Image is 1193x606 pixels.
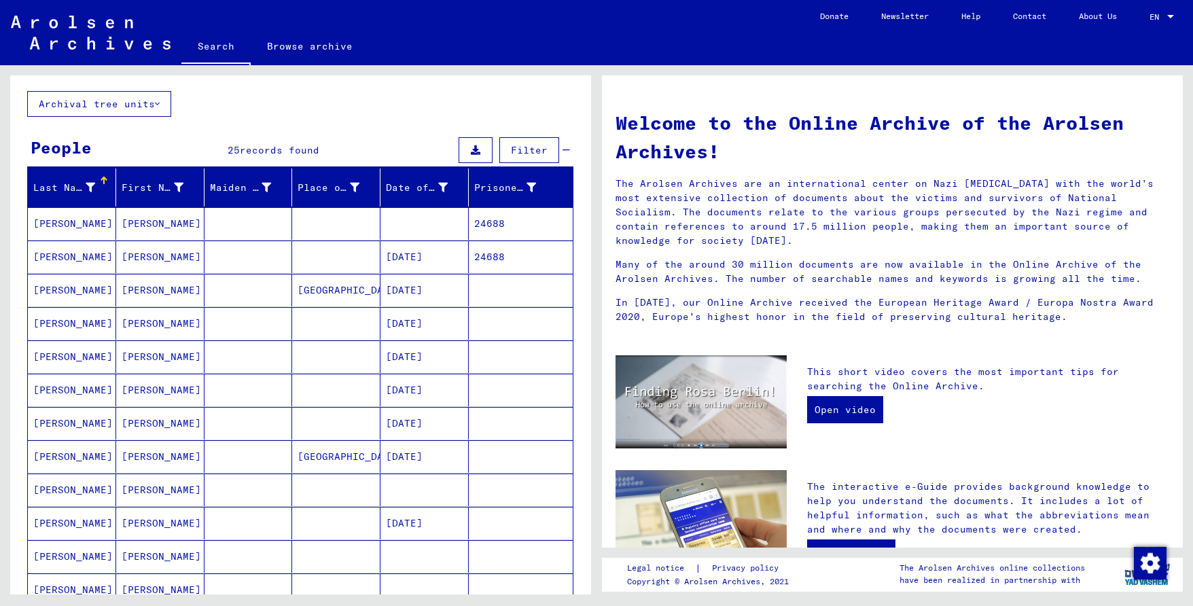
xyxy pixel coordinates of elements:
[380,374,469,406] mat-cell: [DATE]
[28,207,116,240] mat-cell: [PERSON_NAME]
[511,144,548,156] span: Filter
[116,240,204,273] mat-cell: [PERSON_NAME]
[616,470,787,584] img: eguide.jpg
[28,573,116,606] mat-cell: [PERSON_NAME]
[292,440,380,473] mat-cell: [GEOGRAPHIC_DATA]
[1134,547,1167,580] img: Change consent
[616,296,1169,324] p: In [DATE], our Online Archive received the European Heritage Award / Europa Nostra Award 2020, Eu...
[28,474,116,506] mat-cell: [PERSON_NAME]
[28,374,116,406] mat-cell: [PERSON_NAME]
[116,168,204,207] mat-header-cell: First Name
[228,144,240,156] span: 25
[1122,557,1173,591] img: yv_logo.png
[122,181,183,195] div: First Name
[116,507,204,539] mat-cell: [PERSON_NAME]
[116,340,204,373] mat-cell: [PERSON_NAME]
[116,374,204,406] mat-cell: [PERSON_NAME]
[298,181,359,195] div: Place of Birth
[298,177,380,198] div: Place of Birth
[380,274,469,306] mat-cell: [DATE]
[292,274,380,306] mat-cell: [GEOGRAPHIC_DATA]
[181,30,251,65] a: Search
[33,177,115,198] div: Last Name
[900,574,1085,586] p: have been realized in partnership with
[28,507,116,539] mat-cell: [PERSON_NAME]
[28,168,116,207] mat-header-cell: Last Name
[33,181,95,195] div: Last Name
[616,177,1169,248] p: The Arolsen Archives are an international center on Nazi [MEDICAL_DATA] with the world’s most ext...
[380,240,469,273] mat-cell: [DATE]
[616,355,787,448] img: video.jpg
[28,540,116,573] mat-cell: [PERSON_NAME]
[251,30,369,63] a: Browse archive
[380,340,469,373] mat-cell: [DATE]
[116,274,204,306] mat-cell: [PERSON_NAME]
[122,177,204,198] div: First Name
[116,474,204,506] mat-cell: [PERSON_NAME]
[380,307,469,340] mat-cell: [DATE]
[807,396,883,423] a: Open video
[474,177,556,198] div: Prisoner #
[380,168,469,207] mat-header-cell: Date of Birth
[469,240,573,273] mat-cell: 24688
[116,307,204,340] mat-cell: [PERSON_NAME]
[469,168,573,207] mat-header-cell: Prisoner #
[116,207,204,240] mat-cell: [PERSON_NAME]
[380,407,469,440] mat-cell: [DATE]
[28,407,116,440] mat-cell: [PERSON_NAME]
[31,135,92,160] div: People
[210,177,292,198] div: Maiden Name
[807,365,1169,393] p: This short video covers the most important tips for searching the Online Archive.
[292,168,380,207] mat-header-cell: Place of Birth
[499,137,559,163] button: Filter
[807,480,1169,537] p: The interactive e-Guide provides background knowledge to help you understand the documents. It in...
[27,91,171,117] button: Archival tree units
[116,540,204,573] mat-cell: [PERSON_NAME]
[380,440,469,473] mat-cell: [DATE]
[386,181,448,195] div: Date of Birth
[627,561,695,575] a: Legal notice
[807,539,895,567] a: Open e-Guide
[28,440,116,473] mat-cell: [PERSON_NAME]
[616,257,1169,286] p: Many of the around 30 million documents are now available in the Online Archive of the Arolsen Ar...
[627,561,795,575] div: |
[701,561,795,575] a: Privacy policy
[900,562,1085,574] p: The Arolsen Archives online collections
[28,240,116,273] mat-cell: [PERSON_NAME]
[386,177,468,198] div: Date of Birth
[28,307,116,340] mat-cell: [PERSON_NAME]
[204,168,293,207] mat-header-cell: Maiden Name
[28,340,116,373] mat-cell: [PERSON_NAME]
[469,207,573,240] mat-cell: 24688
[11,16,171,50] img: Arolsen_neg.svg
[627,575,795,588] p: Copyright © Arolsen Archives, 2021
[616,109,1169,166] h1: Welcome to the Online Archive of the Arolsen Archives!
[210,181,272,195] div: Maiden Name
[116,440,204,473] mat-cell: [PERSON_NAME]
[474,181,536,195] div: Prisoner #
[380,507,469,539] mat-cell: [DATE]
[240,144,319,156] span: records found
[1150,12,1164,22] span: EN
[116,407,204,440] mat-cell: [PERSON_NAME]
[116,573,204,606] mat-cell: [PERSON_NAME]
[28,274,116,306] mat-cell: [PERSON_NAME]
